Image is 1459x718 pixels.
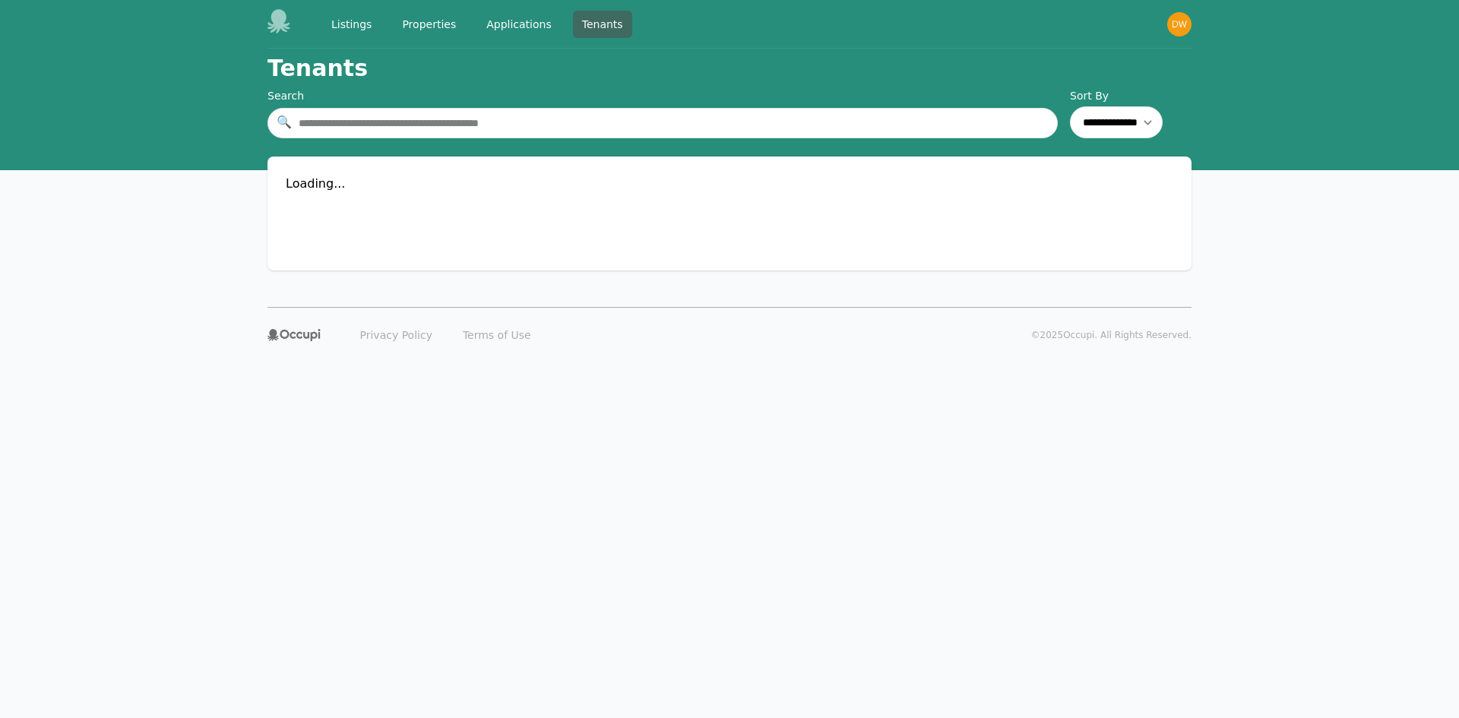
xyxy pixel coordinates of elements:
a: Applications [477,11,561,38]
a: Properties [393,11,465,38]
a: Terms of Use [454,323,540,347]
div: Search [267,88,1058,103]
a: Privacy Policy [351,323,441,347]
p: © 2025 Occupi. All Rights Reserved. [1031,329,1192,341]
h1: Tenants [267,55,368,82]
div: Loading... [286,175,1173,193]
label: Sort By [1070,88,1192,103]
a: Tenants [573,11,632,38]
a: Listings [322,11,381,38]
